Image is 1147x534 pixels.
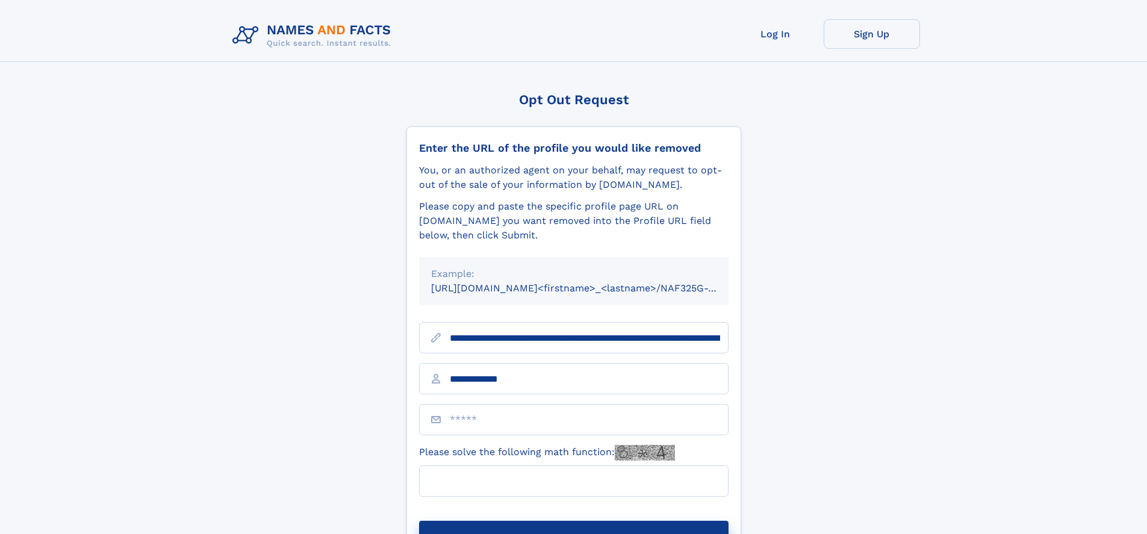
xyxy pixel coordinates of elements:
div: Please copy and paste the specific profile page URL on [DOMAIN_NAME] you want removed into the Pr... [419,199,729,243]
div: Enter the URL of the profile you would like removed [419,141,729,155]
img: Logo Names and Facts [228,19,401,52]
a: Sign Up [824,19,920,49]
div: Opt Out Request [406,92,741,107]
label: Please solve the following math function: [419,445,675,461]
div: Example: [431,267,716,281]
small: [URL][DOMAIN_NAME]<firstname>_<lastname>/NAF325G-xxxxxxxx [431,282,751,294]
div: You, or an authorized agent on your behalf, may request to opt-out of the sale of your informatio... [419,163,729,192]
a: Log In [727,19,824,49]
